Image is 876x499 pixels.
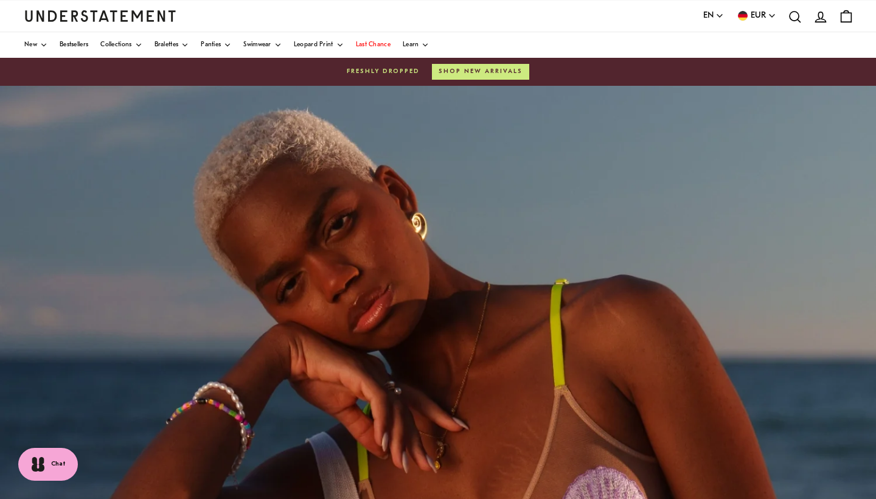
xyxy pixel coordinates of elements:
[432,64,529,80] button: Shop new arrivals
[356,42,391,48] span: Last Chance
[356,32,391,58] a: Last Chance
[736,9,776,23] button: EUR
[201,32,231,58] a: Panties
[24,42,37,48] span: New
[347,67,420,77] span: Freshly dropped
[294,32,344,58] a: Leopard Print
[24,10,176,21] a: Understatement Homepage
[294,42,333,48] span: Leopard Print
[403,32,429,58] a: Learn
[18,448,78,481] button: Chat
[243,32,281,58] a: Swimwear
[751,9,766,23] span: EUR
[60,42,88,48] span: Bestsellers
[155,32,189,58] a: Bralettes
[201,42,221,48] span: Panties
[703,9,714,23] span: EN
[24,64,852,80] a: Freshly droppedShop new arrivals
[243,42,271,48] span: Swimwear
[100,32,142,58] a: Collections
[60,32,88,58] a: Bestsellers
[51,459,66,469] span: Chat
[403,42,419,48] span: Learn
[703,9,724,23] button: EN
[100,42,131,48] span: Collections
[24,32,47,58] a: New
[155,42,179,48] span: Bralettes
